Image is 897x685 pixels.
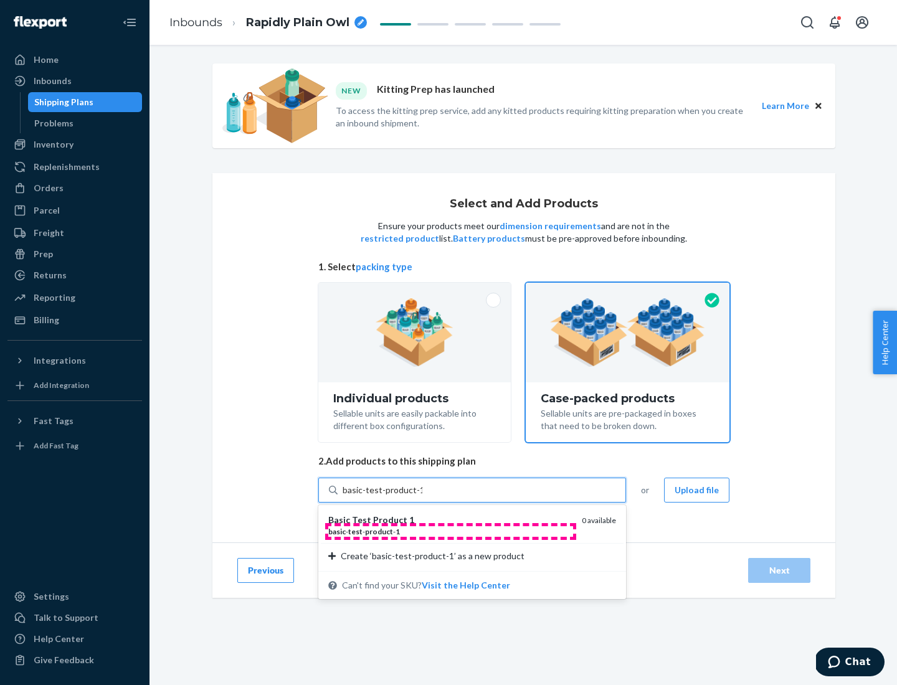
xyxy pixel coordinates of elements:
button: Talk to Support [7,608,142,628]
button: packing type [356,260,412,273]
button: Fast Tags [7,411,142,431]
div: Case-packed products [541,392,714,405]
a: Billing [7,310,142,330]
span: Can't find your SKU? [342,579,510,592]
button: Close Navigation [117,10,142,35]
span: 1. Select [318,260,729,273]
div: Parcel [34,204,60,217]
button: Battery products [453,232,525,245]
div: Add Integration [34,380,89,390]
span: Rapidly Plain Owl [246,15,349,31]
a: Inbounds [169,16,222,29]
button: Give Feedback [7,650,142,670]
a: Orders [7,178,142,198]
button: Open Search Box [795,10,820,35]
em: 1 [396,527,400,536]
button: Basic Test Product 1basic-test-product-10 availableCreate ‘basic-test-product-1’ as a new product... [422,579,510,592]
a: Replenishments [7,157,142,177]
p: To access the kitting prep service, add any kitted products requiring kitting preparation when yo... [336,105,751,130]
button: Next [748,558,810,583]
a: Prep [7,244,142,264]
a: Parcel [7,201,142,220]
em: test [348,527,363,536]
span: 2. Add products to this shipping plan [318,455,729,468]
div: Individual products [333,392,496,405]
em: Basic [328,514,350,525]
div: Inventory [34,138,74,151]
button: Learn More [762,99,809,113]
div: Talk to Support [34,612,98,624]
div: Settings [34,590,69,603]
div: Replenishments [34,161,100,173]
div: NEW [336,82,367,99]
div: Help Center [34,633,84,645]
div: Sellable units are pre-packaged in boxes that need to be broken down. [541,405,714,432]
span: 0 available [582,516,616,525]
div: Home [34,54,59,66]
a: Freight [7,223,142,243]
em: 1 [409,514,414,525]
button: restricted product [361,232,439,245]
div: Add Fast Tag [34,440,78,451]
em: product [365,527,393,536]
em: Product [373,514,407,525]
button: Upload file [664,478,729,503]
div: Sellable units are easily packable into different box configurations. [333,405,496,432]
a: Add Integration [7,376,142,395]
button: Close [812,99,825,113]
div: Integrations [34,354,86,367]
span: or [641,484,649,496]
div: Prep [34,248,53,260]
div: Inbounds [34,75,72,87]
a: Settings [7,587,142,607]
a: Reporting [7,288,142,308]
div: Give Feedback [34,654,94,666]
img: Flexport logo [14,16,67,29]
div: Shipping Plans [34,96,93,108]
a: Inbounds [7,71,142,91]
span: Create ‘basic-test-product-1’ as a new product [341,550,524,562]
a: Returns [7,265,142,285]
h1: Select and Add Products [450,198,598,210]
em: Test [352,514,371,525]
em: basic [328,527,346,536]
a: Shipping Plans [28,92,143,112]
p: Ensure your products meet our and are not in the list. must be pre-approved before inbounding. [359,220,688,245]
img: case-pack.59cecea509d18c883b923b81aeac6d0b.png [550,298,705,367]
img: individual-pack.facf35554cb0f1810c75b2bd6df2d64e.png [376,298,453,367]
a: Add Fast Tag [7,436,142,456]
div: Returns [34,269,67,281]
button: Previous [237,558,294,583]
div: - - - [328,526,572,537]
input: Basic Test Product 1basic-test-product-10 availableCreate ‘basic-test-product-1’ as a new product... [343,484,422,496]
button: Open notifications [822,10,847,35]
div: Orders [34,182,64,194]
a: Help Center [7,629,142,649]
button: Open account menu [850,10,875,35]
button: Help Center [873,311,897,374]
p: Kitting Prep has launched [377,82,495,99]
div: Reporting [34,291,75,304]
iframe: Opens a widget where you can chat to one of our agents [816,648,885,679]
div: Freight [34,227,64,239]
button: Integrations [7,351,142,371]
a: Problems [28,113,143,133]
div: Fast Tags [34,415,74,427]
a: Home [7,50,142,70]
ol: breadcrumbs [159,4,377,41]
button: dimension requirements [500,220,601,232]
a: Inventory [7,135,142,154]
div: Problems [34,117,74,130]
div: Next [759,564,800,577]
div: Billing [34,314,59,326]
